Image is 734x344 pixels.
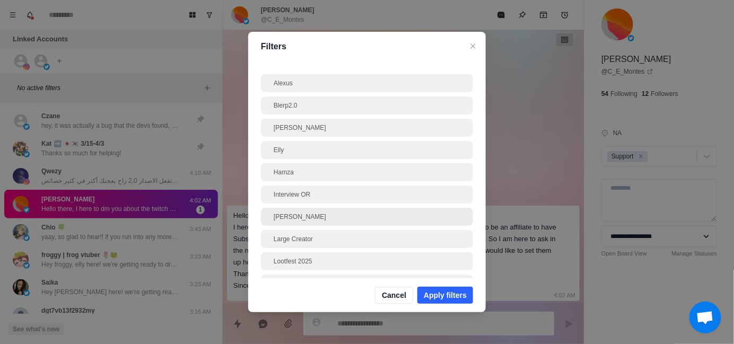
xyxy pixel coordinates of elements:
[417,287,473,304] button: Apply filters
[689,302,721,333] a: Open chat
[274,101,460,110] div: Blerp2.0
[274,78,460,88] div: Alexus
[274,167,460,177] div: Hamza
[467,40,479,52] button: Close
[274,212,460,222] div: [PERSON_NAME]
[274,234,460,244] div: Large Creator
[274,257,460,266] div: Lootfest 2025
[274,190,460,199] div: Interview OR
[375,287,413,304] button: Cancel
[274,145,460,155] div: Elly
[261,40,473,53] p: Filters
[274,123,460,133] div: [PERSON_NAME]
